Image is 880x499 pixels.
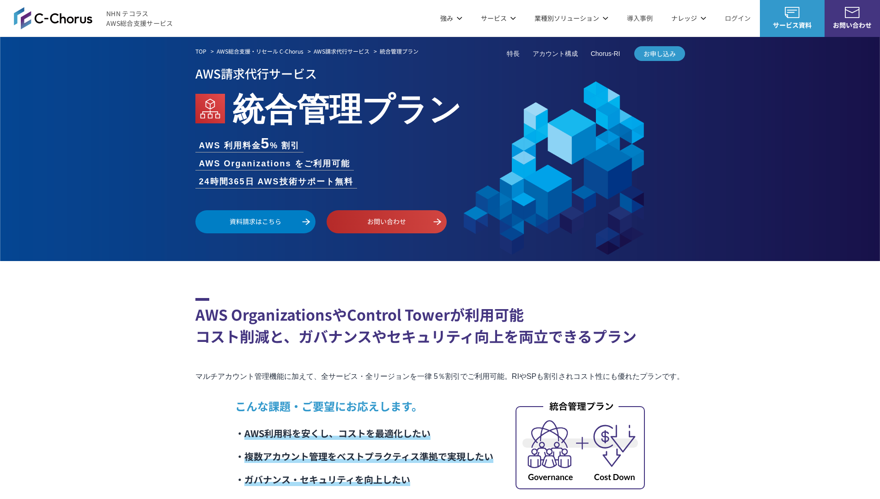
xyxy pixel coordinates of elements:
[235,445,493,468] li: ・
[195,63,685,83] p: AWS請求代行サービス
[261,135,270,152] span: 5
[195,298,685,347] h2: AWS OrganizationsやControl Towerが利用可能 コスト削減と、ガバナンスやセキュリティ向上を両立できるプラン
[244,426,431,440] span: AWS利用料を安くし、コストを最適化したい
[534,13,608,23] p: 業種別ソリューション
[14,7,92,29] img: AWS総合支援サービス C-Chorus
[627,13,653,23] a: 導入事例
[235,398,493,414] p: こんな課題・ご要望にお応えします。
[235,468,493,491] li: ・
[516,400,645,489] img: 統合管理プラン_内容イメージ
[671,13,706,23] p: ナレッジ
[195,136,304,152] li: AWS 利用料金 % 割引
[195,210,316,233] a: 資料請求はこちら
[380,47,419,55] em: 統合管理プラン
[232,83,461,130] em: 統合管理プラン
[760,20,825,30] span: サービス資料
[481,13,516,23] p: サービス
[244,450,493,463] span: 複数アカウント管理をベストプラクティス準拠で実現したい
[591,49,620,59] a: Chorus-RI
[507,49,520,59] a: 特長
[195,176,357,188] li: 24時間365日 AWS技術サポート無料
[217,47,303,55] a: AWS総合支援・リセール C-Chorus
[235,422,493,445] li: ・
[785,7,800,18] img: AWS総合支援サービス C-Chorus サービス資料
[725,13,751,23] a: ログイン
[195,370,685,383] p: マルチアカウント管理機能に加えて、全サービス・全リージョンを一律 5％割引でご利用可能。RIやSPも割引されコスト性にも優れたプランです。
[634,46,685,61] a: お申し込み
[634,49,685,59] span: お申し込み
[195,158,354,170] li: AWS Organizations をご利用可能
[533,49,578,59] a: アカウント構成
[327,210,447,233] a: お問い合わせ
[14,7,173,29] a: AWS総合支援サービス C-ChorusNHN テコラスAWS総合支援サービス
[106,9,173,28] span: NHN テコラス AWS総合支援サービス
[314,47,370,55] a: AWS請求代行サービス
[195,47,206,55] a: TOP
[825,20,880,30] span: お問い合わせ
[440,13,462,23] p: 強み
[244,473,410,486] span: ガバナンス・セキュリティを向上したい
[845,7,860,18] img: お問い合わせ
[195,94,225,123] img: AWS Organizations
